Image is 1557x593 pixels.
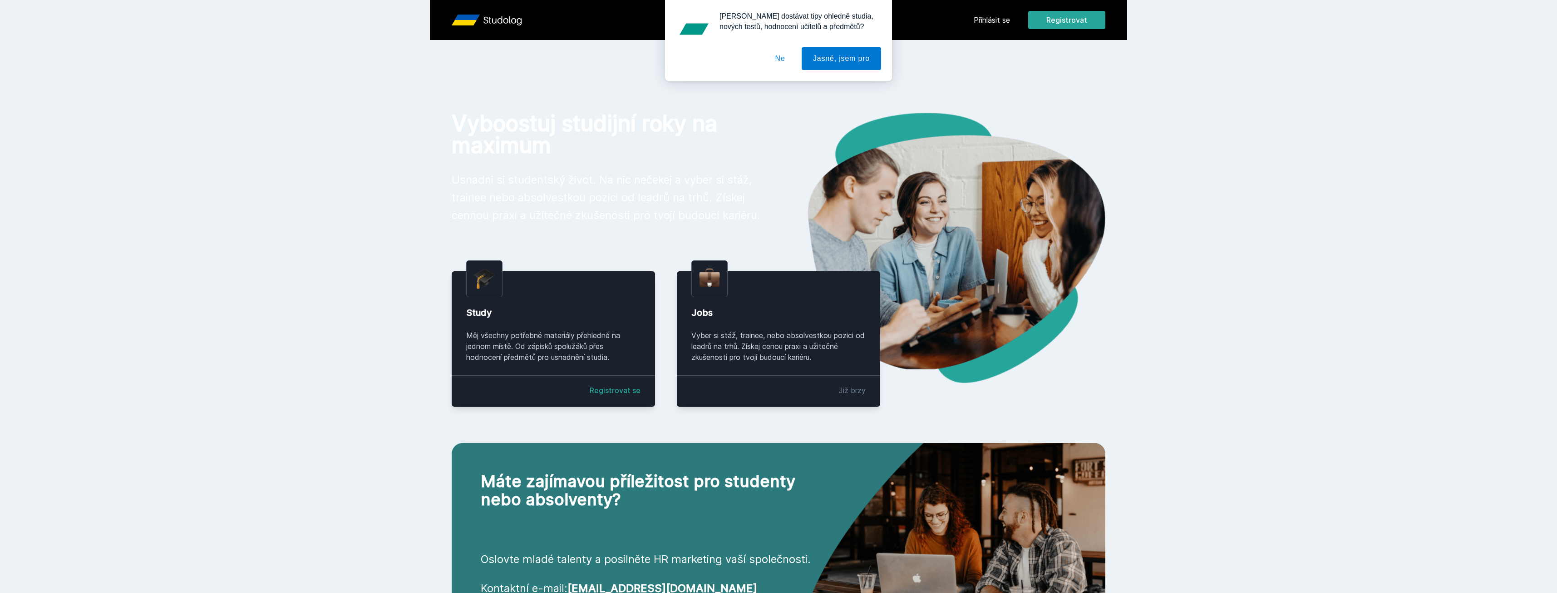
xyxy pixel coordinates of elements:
h2: Máte zajímavou příležitost pro studenty nebo absolventy? [481,472,829,508]
img: notification icon [676,11,712,47]
img: hero.png [778,113,1105,383]
img: briefcase.png [699,266,720,289]
div: [PERSON_NAME] dostávat tipy ohledně studia, nových testů, hodnocení učitelů a předmětů? [712,11,881,32]
p: Usnadni si studentský život. Na nic nečekej a vyber si stáž, trainee nebo absolvestkou pozici od ... [452,171,764,224]
div: Jobs [691,306,866,319]
a: Registrovat se [590,385,641,396]
img: graduation-cap.png [474,268,495,289]
h1: Vyboostuj studijní roky na maximum [452,113,764,156]
div: Vyber si stáž, trainee, nebo absolvestkou pozici od leadrů na trhů. Získej cenou praxi a užitečné... [691,330,866,363]
button: Ne [764,47,797,70]
div: Měj všechny potřebné materiály přehledně na jednom místě. Od zápisků spolužáků přes hodnocení pře... [466,330,641,363]
div: Study [466,306,641,319]
button: Jasně, jsem pro [802,47,881,70]
p: Oslovte mladé talenty a posilněte HR marketing vaší společnosti. [481,552,829,567]
div: Již brzy [839,385,866,396]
